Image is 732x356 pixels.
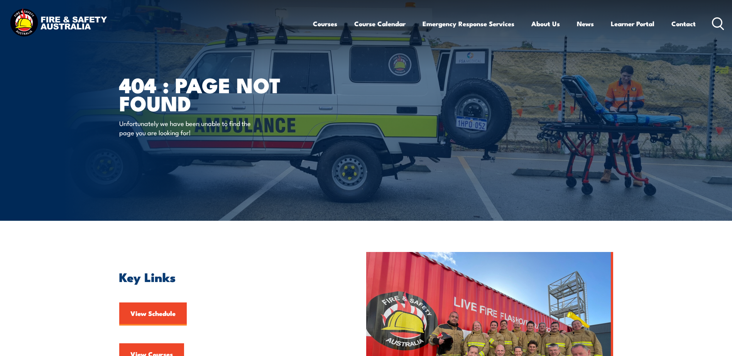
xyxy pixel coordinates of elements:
[611,13,654,34] a: Learner Portal
[577,13,594,34] a: News
[119,271,331,282] h2: Key Links
[531,13,560,34] a: About Us
[423,13,514,34] a: Emergency Response Services
[671,13,696,34] a: Contact
[119,76,310,111] h1: 404 : Page Not Found
[119,119,260,137] p: Unfortunately we have been unable to find the page you are looking for!
[354,13,406,34] a: Course Calendar
[313,13,337,34] a: Courses
[119,302,187,326] a: View Schedule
